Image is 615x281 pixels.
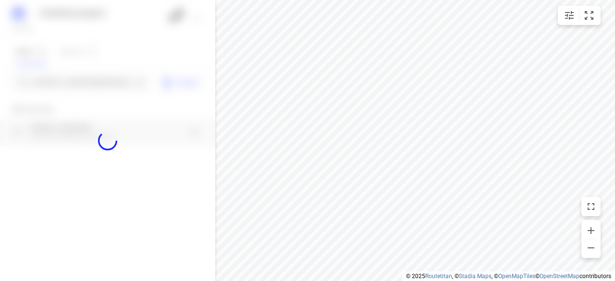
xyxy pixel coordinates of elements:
[459,273,492,280] a: Stadia Maps
[560,6,579,25] button: Map settings
[579,6,599,25] button: Fit zoom
[558,6,601,25] div: small contained button group
[498,273,535,280] a: OpenMapTiles
[425,273,452,280] a: Routetitan
[406,273,611,280] li: © 2025 , © , © © contributors
[540,273,579,280] a: OpenStreetMap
